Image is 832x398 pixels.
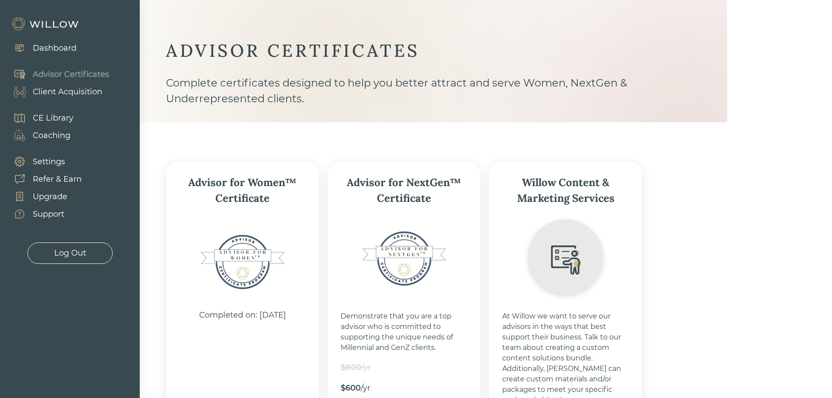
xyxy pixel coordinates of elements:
[179,175,306,206] div: Advisor for Women™ Certificate
[33,112,73,124] div: CE Library
[341,362,361,374] div: $800
[522,215,609,302] img: willowContentIcon.png
[502,175,629,206] div: Willow Content & Marketing Services
[4,170,82,188] a: Refer & Earn
[4,83,109,100] a: Client Acquisition
[4,66,109,83] a: Advisor Certificates
[341,175,467,206] div: Advisor for NextGen™ Certificate
[361,362,371,374] div: /yr
[11,17,81,31] img: Willow
[341,382,361,394] div: $600
[199,218,286,306] img: Advisor for Women™ Certificate Badge
[361,382,370,394] div: /yr
[4,188,82,205] a: Upgrade
[33,130,70,142] div: Coaching
[33,69,109,80] div: Advisor Certificates
[4,109,73,127] a: CE Library
[33,156,65,168] div: Settings
[4,127,73,144] a: Coaching
[4,153,82,170] a: Settings
[33,42,76,54] div: Dashboard
[4,39,76,57] a: Dashboard
[360,215,448,302] img: Certificate_Program_Badge_NextGen.png
[166,75,701,122] div: Complete certificates designed to help you better attract and serve Women, NextGen & Underreprese...
[54,247,86,259] div: Log Out
[33,173,82,185] div: Refer & Earn
[199,309,286,321] div: Completed on: [DATE]
[33,86,102,98] div: Client Acquisition
[33,208,64,220] div: Support
[166,39,701,62] div: ADVISOR CERTIFICATES
[341,311,467,353] div: Demonstrate that you are a top advisor who is committed to supporting the unique needs of Millenn...
[33,191,67,203] div: Upgrade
